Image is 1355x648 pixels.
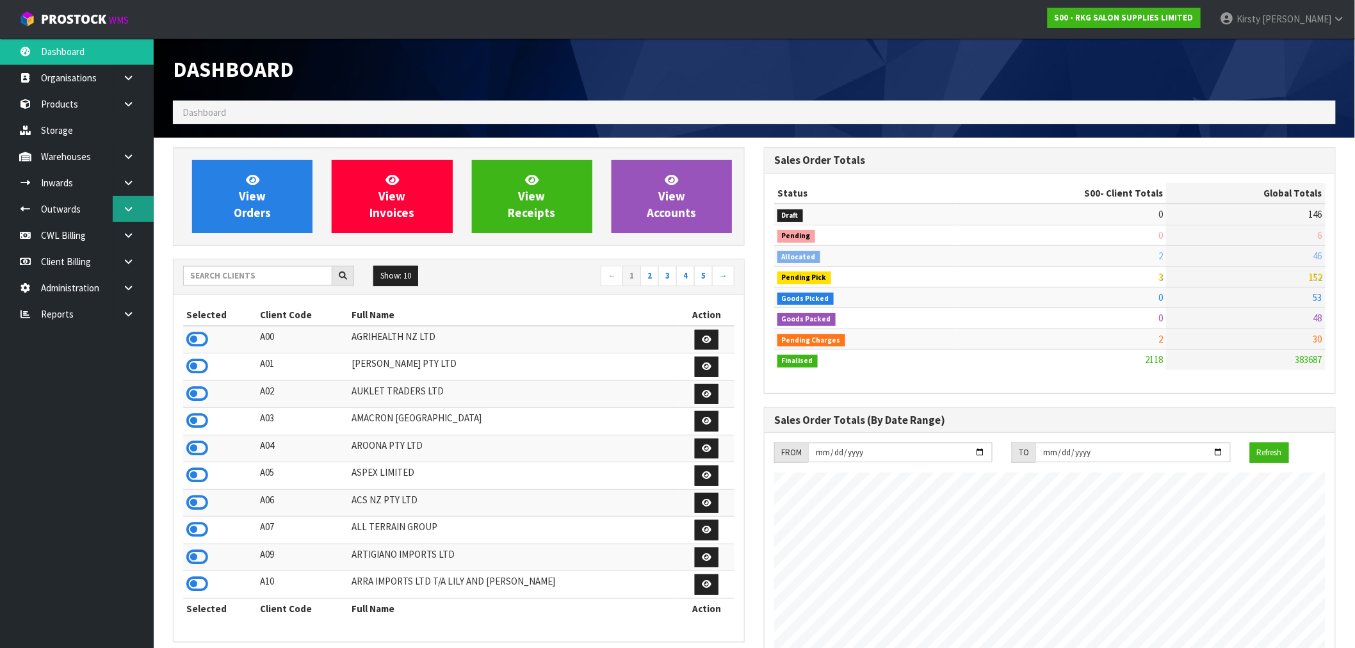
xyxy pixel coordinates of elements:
[777,230,815,243] span: Pending
[257,353,348,381] td: A01
[774,154,1326,166] h3: Sales Order Totals
[1158,291,1163,304] span: 0
[1158,333,1163,345] span: 2
[109,14,129,26] small: WMS
[257,517,348,544] td: A07
[1158,229,1163,241] span: 0
[777,271,831,284] span: Pending Pick
[348,517,679,544] td: ALL TERRAIN GROUP
[777,293,834,305] span: Goods Picked
[712,266,734,286] a: →
[774,183,957,204] th: Status
[612,160,732,233] a: ViewAccounts
[348,435,679,462] td: AROONA PTY LTD
[647,172,696,220] span: View Accounts
[679,305,734,325] th: Action
[183,266,332,286] input: Search clients
[19,11,35,27] img: cube-alt.png
[640,266,659,286] a: 2
[1012,442,1035,463] div: TO
[257,408,348,435] td: A03
[601,266,623,286] a: ←
[257,435,348,462] td: A04
[257,462,348,490] td: A05
[348,462,679,490] td: ASPEX LIMITED
[332,160,452,233] a: ViewInvoices
[468,266,734,288] nav: Page navigation
[348,598,679,619] th: Full Name
[777,313,836,326] span: Goods Packed
[1055,12,1194,23] strong: S00 - RKG SALON SUPPLIES LIMITED
[1166,183,1326,204] th: Global Totals
[777,209,803,222] span: Draft
[676,266,695,286] a: 4
[183,106,226,118] span: Dashboard
[1313,250,1322,262] span: 46
[173,56,294,83] span: Dashboard
[777,334,845,347] span: Pending Charges
[183,598,257,619] th: Selected
[348,544,679,571] td: ARTIGIANO IMPORTS LTD
[1084,187,1100,199] span: S00
[348,571,679,599] td: ARRA IMPORTS LTD T/A LILY AND [PERSON_NAME]
[508,172,556,220] span: View Receipts
[679,598,734,619] th: Action
[1048,8,1201,28] a: S00 - RKG SALON SUPPLIES LIMITED
[1295,353,1322,366] span: 383687
[348,326,679,353] td: AGRIHEALTH NZ LTD
[1313,312,1322,324] span: 48
[774,414,1326,426] h3: Sales Order Totals (By Date Range)
[1309,271,1322,283] span: 152
[257,544,348,571] td: A09
[257,571,348,599] td: A10
[1237,13,1260,25] span: Kirsty
[257,489,348,517] td: A06
[41,11,106,28] span: ProStock
[348,489,679,517] td: ACS NZ PTY LTD
[183,305,257,325] th: Selected
[348,305,679,325] th: Full Name
[1313,333,1322,345] span: 30
[1318,229,1322,241] span: 6
[1158,271,1163,283] span: 3
[234,172,271,220] span: View Orders
[373,266,418,286] button: Show: 10
[1313,291,1322,304] span: 53
[348,353,679,381] td: [PERSON_NAME] PTY LTD
[1158,250,1163,262] span: 2
[777,251,820,264] span: Allocated
[257,305,348,325] th: Client Code
[369,172,414,220] span: View Invoices
[1262,13,1331,25] span: [PERSON_NAME]
[192,160,312,233] a: ViewOrders
[694,266,713,286] a: 5
[1309,208,1322,220] span: 146
[777,355,818,368] span: Finalised
[257,326,348,353] td: A00
[1158,312,1163,324] span: 0
[257,598,348,619] th: Client Code
[1250,442,1289,463] button: Refresh
[348,408,679,435] td: AMACRON [GEOGRAPHIC_DATA]
[1145,353,1163,366] span: 2118
[348,380,679,408] td: AUKLET TRADERS LTD
[1158,208,1163,220] span: 0
[658,266,677,286] a: 3
[622,266,641,286] a: 1
[774,442,808,463] div: FROM
[957,183,1167,204] th: - Client Totals
[257,380,348,408] td: A02
[472,160,592,233] a: ViewReceipts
